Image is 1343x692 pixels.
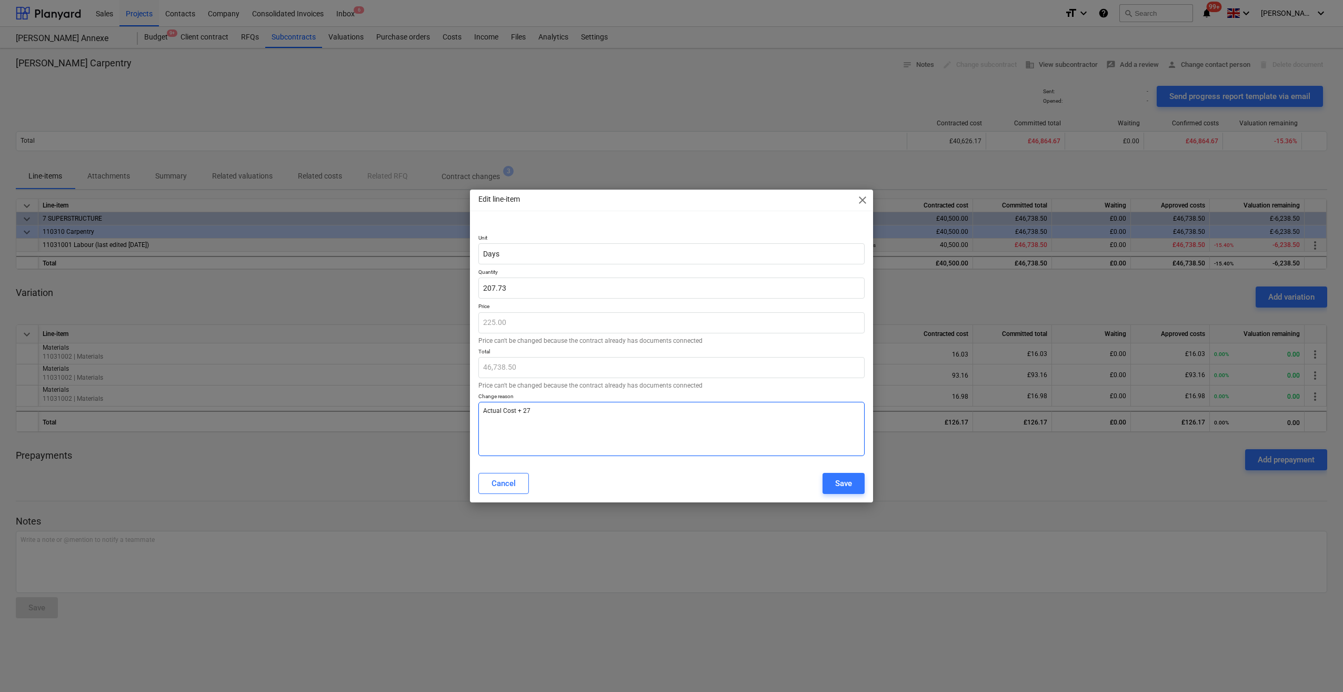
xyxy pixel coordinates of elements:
[478,393,865,402] p: Change reason
[478,194,520,205] p: Edit line-item
[478,303,865,312] p: Price
[478,402,865,456] textarea: Actual Cost + 27
[823,473,865,494] button: Save
[478,269,865,278] p: Quantity
[478,382,865,389] p: Price can't be changed because the contract already has documents connected
[1290,641,1343,692] iframe: Chat Widget
[478,338,865,344] p: Price can't be changed because the contract already has documents connected
[478,473,529,494] button: Cancel
[478,234,865,243] p: Unit
[478,357,865,378] input: Total
[478,348,865,357] p: Total
[492,477,516,490] div: Cancel
[478,312,865,333] input: Price
[856,194,869,206] span: close
[478,278,865,299] input: Quantity
[835,477,852,490] div: Save
[478,243,865,264] input: Unit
